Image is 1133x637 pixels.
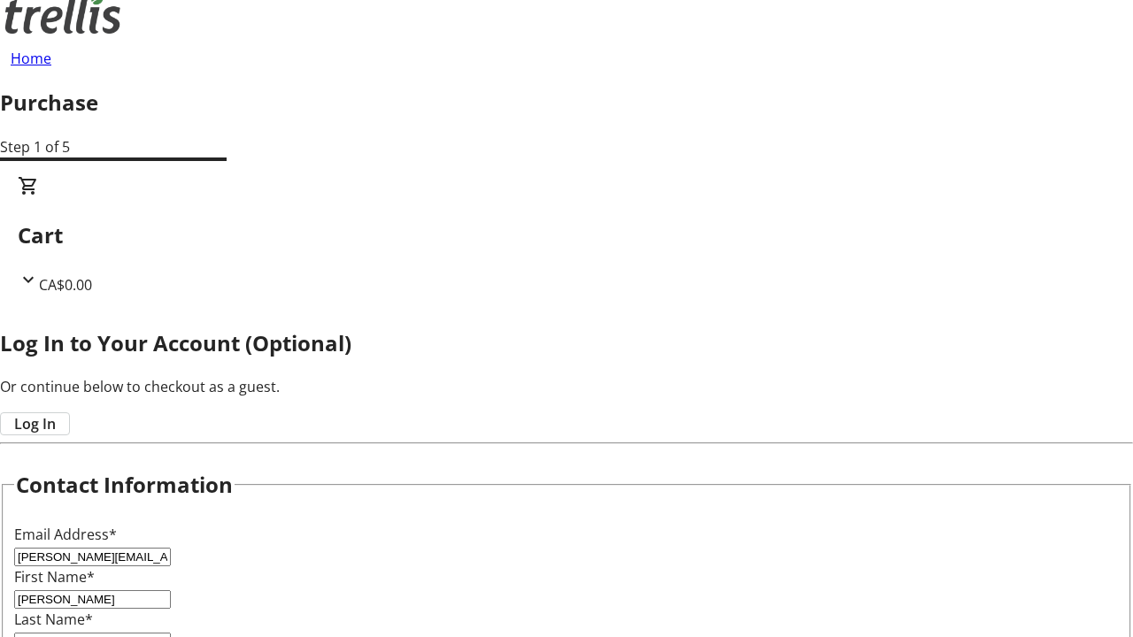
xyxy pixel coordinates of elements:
[14,567,95,587] label: First Name*
[16,469,233,501] h2: Contact Information
[14,610,93,629] label: Last Name*
[18,175,1115,295] div: CartCA$0.00
[14,413,56,434] span: Log In
[39,275,92,295] span: CA$0.00
[18,219,1115,251] h2: Cart
[14,525,117,544] label: Email Address*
